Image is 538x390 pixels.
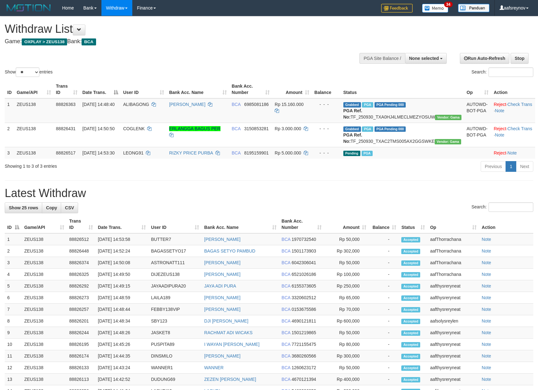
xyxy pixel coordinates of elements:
[67,350,95,362] td: 88826174
[5,23,352,35] h1: Withdraw List
[22,304,67,315] td: ZEUS138
[95,280,149,292] td: [DATE] 14:49:15
[481,161,506,172] a: Previous
[5,245,22,257] td: 2
[83,126,115,131] span: [DATE] 14:50:50
[148,233,202,245] td: BUTTER7
[494,150,506,155] a: Reject
[464,98,491,123] td: AUTOWD-BOT-PGA
[275,102,304,107] span: Rp 15.160.000
[5,3,53,13] img: MOTION_logo.png
[229,80,272,98] th: Bank Acc. Number: activate to sort column ascending
[401,272,420,277] span: Accepted
[427,215,479,233] th: Op: activate to sort column ascending
[148,362,202,374] td: WANNER1
[22,269,67,280] td: ZEUS138
[292,318,316,323] span: Copy 4690121811 to clipboard
[489,67,533,77] input: Search:
[282,330,290,335] span: BCA
[5,147,14,159] td: 3
[282,260,290,265] span: BCA
[282,377,290,382] span: BCA
[324,315,369,327] td: Rp 600,000
[369,304,399,315] td: -
[9,205,38,210] span: Show 25 rows
[464,123,491,147] td: AUTOWD-BOT-PGA
[95,269,149,280] td: [DATE] 14:49:50
[5,257,22,269] td: 3
[369,269,399,280] td: -
[472,202,533,212] label: Search:
[244,126,269,131] span: Copy 3150853281 to clipboard
[401,307,420,312] span: Accepted
[458,4,489,12] img: panduan.png
[427,257,479,269] td: aafThorrachana
[324,215,369,233] th: Amount: activate to sort column ascending
[67,374,95,385] td: 88826113
[292,237,316,242] span: Copy 1970732540 to clipboard
[121,80,167,98] th: User ID: activate to sort column ascending
[401,249,420,254] span: Accepted
[95,233,149,245] td: [DATE] 14:53:58
[491,98,535,123] td: · ·
[491,80,535,98] th: Action
[282,283,290,288] span: BCA
[5,123,14,147] td: 2
[427,269,479,280] td: aafThorrachana
[460,53,509,64] a: Run Auto-Refresh
[232,126,241,131] span: BCA
[95,339,149,350] td: [DATE] 14:45:26
[427,280,479,292] td: aafthysreryneat
[375,126,406,132] span: PGA Pending
[324,374,369,385] td: Rp 400,000
[292,353,316,358] span: Copy 3680260566 to clipboard
[427,304,479,315] td: aafthysreryneat
[22,362,67,374] td: ZEUS138
[314,150,338,156] div: - - -
[369,327,399,339] td: -
[202,215,279,233] th: Bank Acc. Name: activate to sort column ascending
[204,295,240,300] a: [PERSON_NAME]
[324,245,369,257] td: Rp 302,000
[22,374,67,385] td: ZEUS138
[5,38,352,45] h4: Game: Bank:
[95,215,149,233] th: Date Trans.: activate to sort column ascending
[22,327,67,339] td: ZEUS138
[343,132,362,144] b: PGA Ref. No:
[275,126,301,131] span: Rp 3.000.000
[5,67,53,77] label: Show entries
[401,377,420,382] span: Accepted
[292,365,316,370] span: Copy 1260623172 to clipboard
[232,150,241,155] span: BCA
[5,233,22,245] td: 1
[401,330,420,336] span: Accepted
[324,362,369,374] td: Rp 50,000
[282,295,290,300] span: BCA
[369,350,399,362] td: -
[362,102,373,108] span: Marked by aafsolysreylen
[482,237,491,242] a: Note
[14,123,54,147] td: ZEUS138
[204,260,240,265] a: [PERSON_NAME]
[369,362,399,374] td: -
[275,150,301,155] span: Rp 5.000.000
[148,339,202,350] td: PUSPITA89
[5,315,22,327] td: 8
[123,150,144,155] span: LEONG91
[369,292,399,304] td: -
[482,353,491,358] a: Note
[169,102,205,107] a: [PERSON_NAME]
[148,327,202,339] td: JASKET8
[148,245,202,257] td: BAGASSETYO17
[282,365,290,370] span: BCA
[5,304,22,315] td: 7
[472,67,533,77] label: Search:
[82,38,96,45] span: BCA
[401,295,420,301] span: Accepted
[67,339,95,350] td: 88826195
[369,233,399,245] td: -
[5,374,22,385] td: 13
[341,98,464,123] td: TF_250930_TXA0HJ4LMECLMEZYOSUW
[204,248,255,253] a: BAGAS SETYO PAMBUD
[95,315,149,327] td: [DATE] 14:48:34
